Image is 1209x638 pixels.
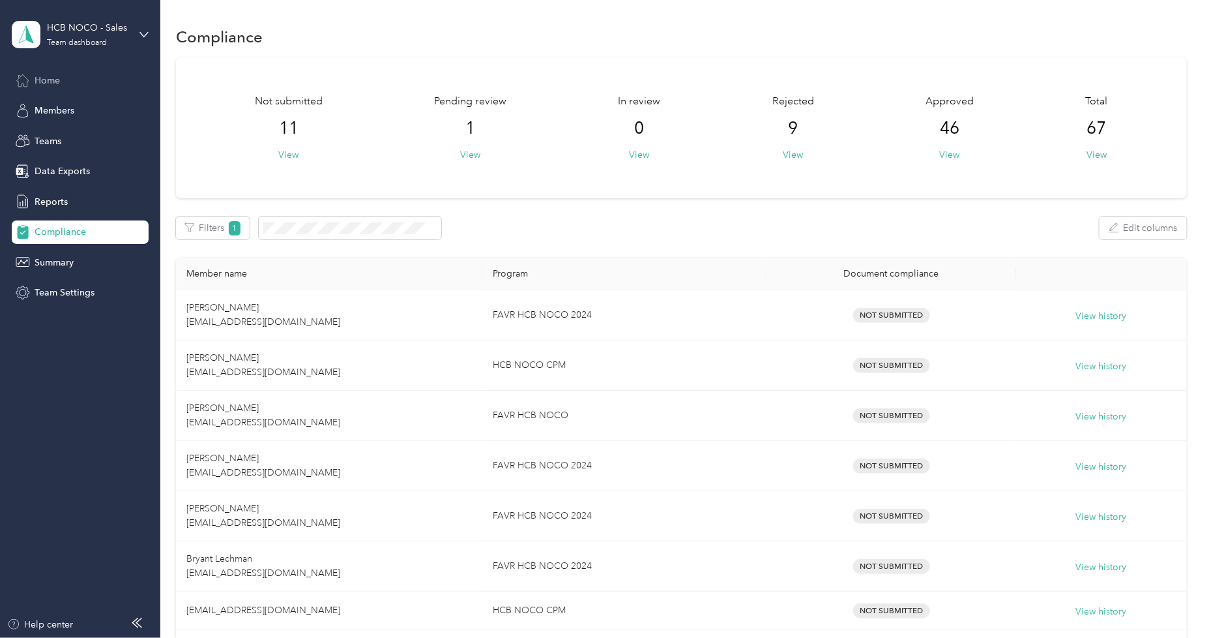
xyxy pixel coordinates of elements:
[1076,460,1127,474] button: View history
[186,403,340,428] span: [PERSON_NAME] [EMAIL_ADDRESS][DOMAIN_NAME]
[772,94,814,110] span: Rejected
[35,256,74,269] span: Summary
[1076,359,1127,374] button: View history
[482,258,766,290] th: Program
[925,94,974,110] span: Approved
[279,118,299,139] span: 11
[482,491,766,541] td: FAVR HCB NOCO 2024
[482,441,766,491] td: FAVR HCB NOCO 2024
[47,39,107,47] div: Team dashboard
[482,592,766,630] td: HCB NOCO CPM
[186,605,340,616] span: [EMAIL_ADDRESS][DOMAIN_NAME]
[35,286,95,299] span: Team Settings
[853,509,930,524] span: Not Submitted
[35,134,61,148] span: Teams
[35,164,90,178] span: Data Exports
[482,541,766,592] td: FAVR HCB NOCO 2024
[635,118,645,139] span: 0
[460,148,480,162] button: View
[278,148,299,162] button: View
[186,302,340,327] span: [PERSON_NAME] [EMAIL_ADDRESS][DOMAIN_NAME]
[1076,309,1127,324] button: View history
[777,268,1006,279] div: Document compliance
[853,459,930,474] span: Not Submitted
[853,559,930,574] span: Not Submitted
[783,148,803,162] button: View
[1100,217,1187,239] button: Edit columns
[1076,605,1127,619] button: View history
[482,391,766,441] td: FAVR HCB NOCO
[1136,565,1209,638] iframe: Everlance-gr Chat Button Frame
[1076,560,1127,575] button: View history
[465,118,475,139] span: 1
[940,118,959,139] span: 46
[229,221,240,235] span: 1
[940,148,960,162] button: View
[1086,94,1108,110] span: Total
[35,104,74,117] span: Members
[35,225,86,239] span: Compliance
[186,553,340,579] span: Bryant Lechman [EMAIL_ADDRESS][DOMAIN_NAME]
[853,603,930,618] span: Not Submitted
[1076,510,1127,524] button: View history
[434,94,506,110] span: Pending review
[630,148,650,162] button: View
[853,358,930,373] span: Not Submitted
[35,74,60,87] span: Home
[186,453,340,478] span: [PERSON_NAME] [EMAIL_ADDRESS][DOMAIN_NAME]
[482,290,766,341] td: FAVR HCB NOCO 2024
[176,258,482,290] th: Member name
[7,618,74,631] button: Help center
[1087,118,1107,139] span: 67
[176,30,263,44] h1: Compliance
[853,308,930,323] span: Not Submitted
[853,408,930,423] span: Not Submitted
[35,195,68,209] span: Reports
[47,21,128,35] div: HCB NOCO - Sales
[482,341,766,391] td: HCB NOCO CPM
[186,352,340,378] span: [PERSON_NAME] [EMAIL_ADDRESS][DOMAIN_NAME]
[186,503,340,528] span: [PERSON_NAME] [EMAIL_ADDRESS][DOMAIN_NAME]
[619,94,661,110] span: In review
[1076,410,1127,424] button: View history
[255,94,323,110] span: Not submitted
[788,118,798,139] span: 9
[1086,148,1107,162] button: View
[176,217,250,239] button: Filters1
